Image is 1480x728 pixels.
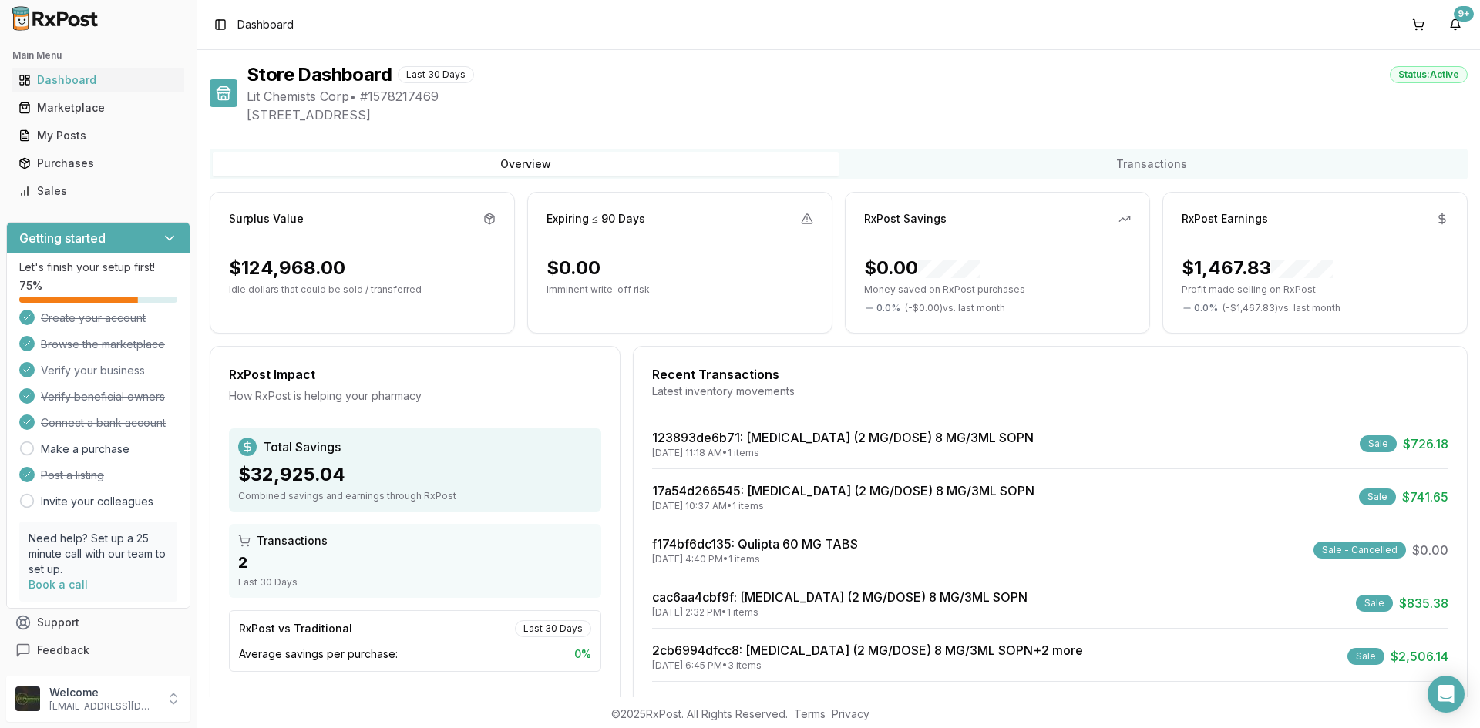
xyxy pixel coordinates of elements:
div: [DATE] 6:45 PM • 3 items [652,659,1083,672]
a: Make a purchase [41,441,129,457]
div: [DATE] 10:37 AM • 1 items [652,500,1034,512]
div: 2 [238,552,592,573]
div: Surplus Value [229,211,304,226]
p: Need help? Set up a 25 minute call with our team to set up. [29,531,168,577]
div: Last 30 Days [238,576,592,589]
span: Connect a bank account [41,415,166,431]
button: 9+ [1443,12,1468,37]
div: Status: Active [1390,66,1468,83]
div: $0.00 [864,256,980,280]
button: Feedback [6,636,190,664]
div: Expiring ≤ 90 Days [547,211,645,226]
div: $0.00 [547,256,600,280]
button: Marketplace [6,96,190,120]
div: RxPost Savings [864,211,947,226]
a: 17a54d266545: [MEDICAL_DATA] (2 MG/DOSE) 8 MG/3ML SOPN [652,483,1034,498]
p: Money saved on RxPost purchases [864,283,1131,296]
button: Transactions [839,152,1465,176]
div: My Posts [18,128,178,143]
div: Sales [18,183,178,199]
div: [DATE] 11:18 AM • 1 items [652,447,1034,459]
img: User avatar [15,686,40,711]
div: Recent Transactions [652,365,1448,384]
span: $2,506.14 [1391,647,1448,666]
nav: breadcrumb [237,17,294,32]
p: Idle dollars that could be sold / transferred [229,283,496,296]
span: $741.65 [1402,488,1448,506]
img: RxPost Logo [6,6,105,31]
a: Invite your colleagues [41,494,153,509]
span: $835.38 [1399,594,1448,612]
h1: Store Dashboard [247,62,392,87]
span: Feedback [37,642,89,658]
a: My Posts [12,122,184,149]
span: 0.0 % [876,302,900,314]
div: Purchases [18,156,178,171]
div: Sale [1360,435,1397,452]
h2: Main Menu [12,49,184,62]
div: $124,968.00 [229,256,345,280]
a: Sales [12,177,184,205]
a: Marketplace [12,94,184,122]
span: Transactions [257,533,328,549]
div: Sale [1347,648,1384,665]
button: My Posts [6,123,190,148]
span: Browse the marketplace [41,337,165,352]
a: Book a call [29,578,88,591]
span: Create your account [41,310,146,326]
div: [DATE] 2:32 PM • 1 items [652,606,1028,619]
span: Verify your business [41,363,145,378]
div: $32,925.04 [238,462,592,487]
p: Let's finish your setup first! [19,260,177,275]
span: 0.0 % [1194,302,1218,314]
p: Profit made selling on RxPost [1182,283,1448,296]
div: Latest inventory movements [652,384,1448,399]
div: Last 30 Days [398,66,474,83]
a: Terms [794,707,826,720]
div: [DATE] 4:40 PM • 1 items [652,553,858,565]
p: Welcome [49,685,156,700]
div: RxPost Impact [229,365,601,384]
p: Imminent write-off risk [547,283,813,296]
a: Privacy [832,707,869,720]
button: Support [6,609,190,636]
span: Dashboard [237,17,294,32]
a: 123893de6b71: [MEDICAL_DATA] (2 MG/DOSE) 8 MG/3ML SOPN [652,430,1034,445]
span: 0 % [574,646,591,662]
button: Purchases [6,151,190,176]
span: Total Savings [263,438,341,456]
span: $0.00 [1412,541,1448,559]
div: Open Intercom Messenger [1428,676,1465,713]
a: f174bf6dc135: Qulipta 60 MG TABS [652,536,858,552]
div: Last 30 Days [515,620,591,637]
span: ( - $0.00 ) vs. last month [905,302,1005,314]
span: ( - $1,467.83 ) vs. last month [1223,302,1340,314]
span: Post a listing [41,468,104,483]
div: RxPost vs Traditional [239,621,352,636]
div: 9+ [1454,6,1474,22]
span: $726.18 [1403,434,1448,453]
div: Dashboard [18,72,178,88]
button: Overview [213,152,839,176]
h3: Getting started [19,229,106,247]
span: 75 % [19,278,42,294]
span: [STREET_ADDRESS] [247,106,1468,124]
div: Marketplace [18,100,178,116]
div: Combined savings and earnings through RxPost [238,490,592,502]
a: 2cb6994dfcc8: [MEDICAL_DATA] (2 MG/DOSE) 8 MG/3ML SOPN+2 more [652,642,1083,658]
span: Average savings per purchase: [239,646,398,662]
a: cac6aa4cbf9f: [MEDICAL_DATA] (2 MG/DOSE) 8 MG/3ML SOPN [652,589,1028,605]
button: Dashboard [6,68,190,92]
div: Sale [1359,488,1396,505]
div: RxPost Earnings [1182,211,1268,226]
button: Sales [6,179,190,203]
div: Sale - Cancelled [1313,542,1406,559]
p: [EMAIL_ADDRESS][DOMAIN_NAME] [49,700,156,713]
a: Dashboard [12,66,184,94]
span: Lit Chemists Corp • # 1578217469 [247,87,1468,106]
div: How RxPost is helping your pharmacy [229,388,601,404]
div: $1,467.83 [1182,256,1333,280]
a: Purchases [12,149,184,177]
span: Verify beneficial owners [41,389,165,404]
div: Sale [1356,595,1393,612]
